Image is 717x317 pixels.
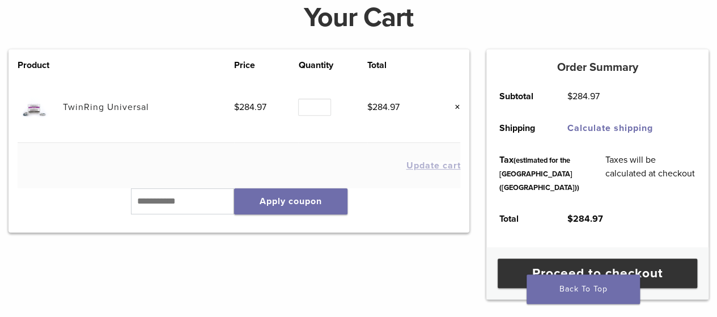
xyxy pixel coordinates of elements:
[592,144,708,203] td: Taxes will be calculated at checkout
[567,213,573,225] span: $
[234,102,266,113] bdi: 284.97
[367,58,431,72] th: Total
[234,102,239,113] span: $
[499,156,579,192] small: (estimated for the [GEOGRAPHIC_DATA] ([GEOGRAPHIC_DATA]))
[567,91,600,102] bdi: 284.97
[486,61,708,74] h5: Order Summary
[298,58,367,72] th: Quantity
[567,122,653,134] a: Calculate shipping
[567,213,603,225] bdi: 284.97
[486,81,554,112] th: Subtotal
[367,102,400,113] bdi: 284.97
[486,203,554,235] th: Total
[446,100,460,115] a: Remove this item
[486,144,592,203] th: Tax
[406,161,460,170] button: Update cart
[567,91,572,102] span: $
[18,58,63,72] th: Product
[486,112,554,144] th: Shipping
[498,259,697,288] a: Proceed to checkout
[234,58,298,72] th: Price
[234,188,347,214] button: Apply coupon
[63,102,149,113] a: TwinRing Universal
[367,102,372,113] span: $
[18,90,51,124] img: TwinRing Universal
[527,274,640,304] a: Back To Top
